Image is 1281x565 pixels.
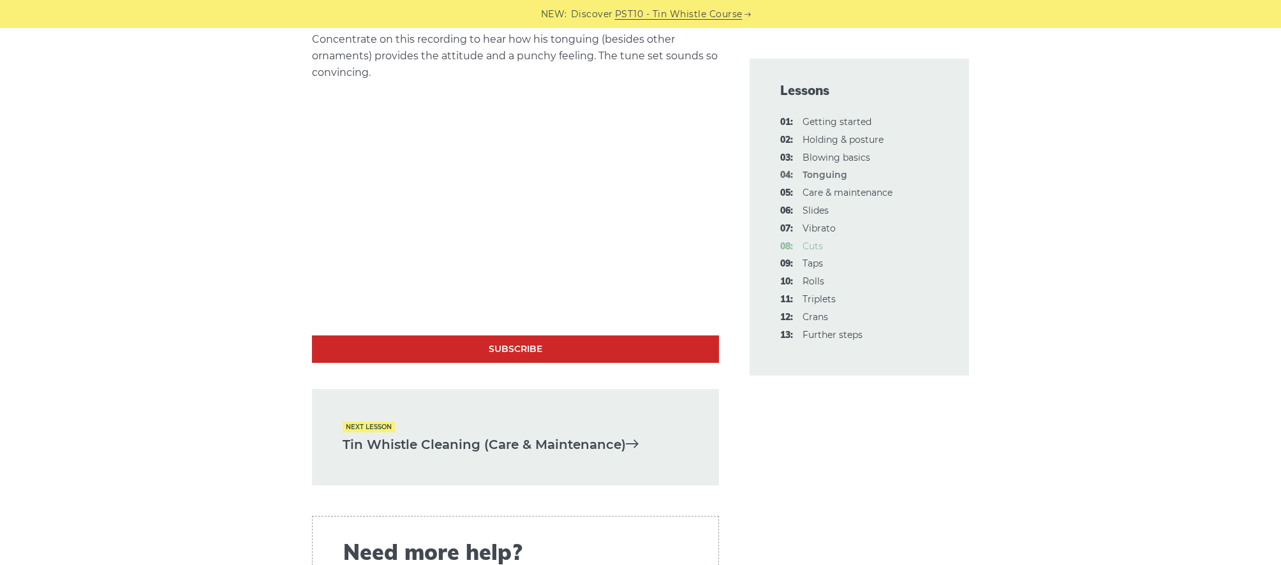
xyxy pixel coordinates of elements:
[803,258,823,269] a: 09:Taps
[803,329,863,341] a: 13:Further steps
[312,107,719,336] iframe: Brian Finnegan & Joseph Carmichael Irish Medley
[803,275,824,287] a: 10:Rolls
[803,205,829,216] a: 06:Slides
[803,152,870,163] a: 03:Blowing basics
[780,203,793,219] span: 06:
[780,239,793,254] span: 08:
[780,328,793,343] span: 13:
[803,223,836,234] a: 07:Vibrato
[615,7,743,22] a: PST10 - Tin Whistle Course
[343,434,688,455] a: Tin Whistle Cleaning (Care & Maintenance)
[362,17,452,29] a: [PERSON_NAME]
[803,134,884,145] a: 02:Holding & posture
[803,293,836,305] a: 11:Triplets
[541,7,567,22] span: NEW:
[780,310,793,325] span: 12:
[343,422,395,432] span: Next lesson
[780,256,793,272] span: 09:
[803,240,823,252] a: 08:Cuts
[780,150,793,166] span: 03:
[780,133,793,148] span: 02:
[312,335,719,363] a: Subscribe
[803,116,871,128] a: 01:Getting started
[780,292,793,307] span: 11:
[780,186,793,201] span: 05:
[780,82,938,99] span: Lessons
[780,115,793,130] span: 01:
[780,274,793,290] span: 10:
[803,187,892,198] a: 05:Care & maintenance
[780,168,793,183] span: 04:
[803,169,847,180] strong: Tonguing
[780,221,793,237] span: 07:
[571,7,613,22] span: Discover
[803,311,828,323] a: 12:Crans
